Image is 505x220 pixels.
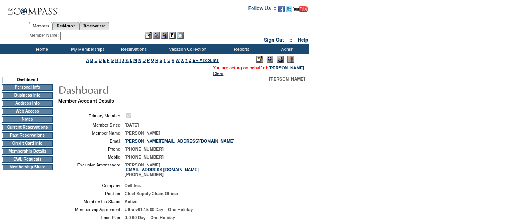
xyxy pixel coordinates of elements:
img: Log Concern/Member Elevation [287,56,294,63]
span: Dell Inc. [125,183,141,188]
a: C [94,58,97,63]
a: L [130,58,132,63]
td: Business Info [2,92,53,99]
a: Members [29,22,53,30]
span: Ultra v01.15 60 Day – One Holiday [125,207,193,212]
a: [PERSON_NAME][EMAIL_ADDRESS][DOMAIN_NAME] [125,139,234,143]
a: [PERSON_NAME] [269,65,304,70]
span: [PHONE_NUMBER] [125,147,164,151]
td: Personal Info [2,84,53,91]
td: Web Access [2,108,53,115]
td: Mobile: [61,155,121,159]
td: Admin [263,44,309,54]
td: Address Info [2,100,53,107]
td: Follow Us :: [248,5,277,14]
td: Vacation Collection [156,44,218,54]
a: P [147,58,150,63]
a: Residences [53,22,79,30]
a: E [103,58,106,63]
span: [PERSON_NAME] [PHONE_NUMBER] [125,163,199,177]
a: B [90,58,93,63]
span: [DATE] [125,123,139,127]
td: Dashboard [2,77,53,83]
a: X [181,58,184,63]
td: Reservations [110,44,156,54]
a: Q [151,58,154,63]
a: Sign Out [264,37,284,43]
td: Primary Member: [61,112,121,119]
a: Reservations [79,22,109,30]
img: View [153,32,160,39]
img: Impersonate [277,56,284,63]
a: M [133,58,137,63]
b: Member Account Details [58,98,114,104]
img: View Mode [267,56,273,63]
a: D [99,58,102,63]
a: Become our fan on Facebook [278,8,285,13]
span: [PERSON_NAME] [125,131,160,135]
span: Active [125,199,137,204]
img: b_edit.gif [145,32,152,39]
td: Membership Share [2,164,53,170]
a: Subscribe to our YouTube Channel [293,8,308,13]
img: pgTtlDashboard.gif [58,81,218,97]
td: CWL Requests [2,156,53,163]
td: Membership Status: [61,199,121,204]
a: [EMAIL_ADDRESS][DOMAIN_NAME] [125,167,199,172]
span: 0-0 60 Day – One Holiday [125,215,175,220]
img: b_calculator.gif [177,32,184,39]
img: Edit Mode [256,56,263,63]
a: K [125,58,129,63]
img: Impersonate [161,32,168,39]
td: Notes [2,116,53,123]
a: Follow us on Twitter [286,8,292,13]
a: H [115,58,119,63]
span: You are acting on behalf of: [213,65,304,70]
a: T [164,58,166,63]
a: G [111,58,114,63]
img: Become our fan on Facebook [278,6,285,12]
td: Member Name: [61,131,121,135]
td: Membership Details [2,148,53,155]
td: Credit Card Info [2,140,53,147]
a: Y [185,58,188,63]
td: Membership Agreement: [61,207,121,212]
td: My Memberships [64,44,110,54]
a: O [143,58,146,63]
a: ER Accounts [192,58,219,63]
div: Member Name: [30,32,60,39]
td: Exclusive Ambassador: [61,163,121,177]
td: Price Plan: [61,215,121,220]
img: Subscribe to our YouTube Channel [293,6,308,12]
a: A [86,58,89,63]
a: J [122,58,124,63]
td: Home [18,44,64,54]
a: Help [298,37,308,43]
a: V [172,58,174,63]
td: Past Reservations [2,132,53,139]
td: Reports [218,44,263,54]
img: Follow us on Twitter [286,6,292,12]
td: Email: [61,139,121,143]
a: Z [189,58,192,63]
a: I [119,58,121,63]
a: S [160,58,162,63]
td: Member Since: [61,123,121,127]
a: Clear [213,71,223,76]
span: Chief Supply Chain Officer [125,191,178,196]
a: W [176,58,180,63]
td: Phone: [61,147,121,151]
td: Position: [61,191,121,196]
a: U [167,58,170,63]
span: [PHONE_NUMBER] [125,155,164,159]
td: Company: [61,183,121,188]
span: :: [289,37,293,43]
img: Reservations [169,32,176,39]
a: N [138,58,141,63]
td: Current Reservations [2,124,53,131]
span: [PERSON_NAME] [269,77,305,81]
a: R [155,58,158,63]
a: F [107,58,110,63]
